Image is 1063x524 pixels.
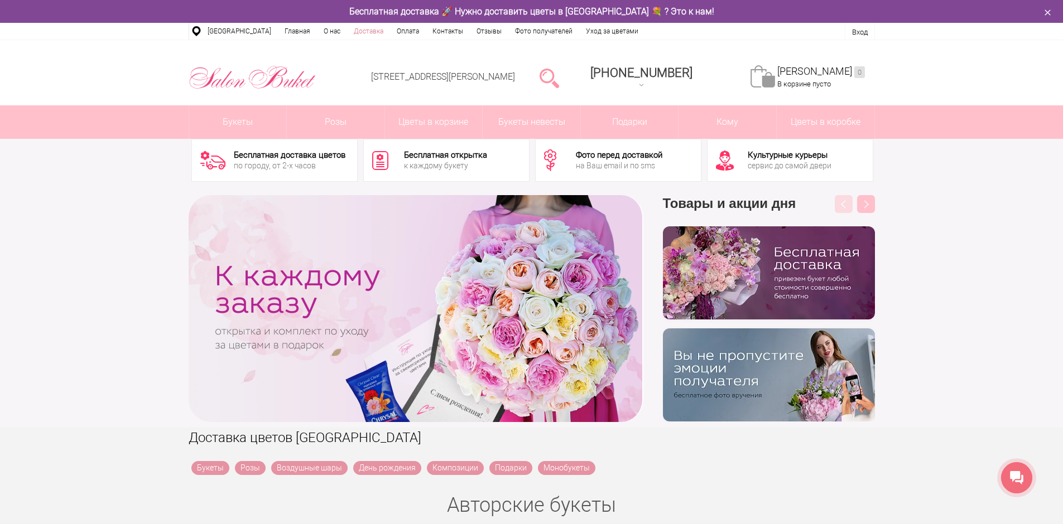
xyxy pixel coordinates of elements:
a: [GEOGRAPHIC_DATA] [201,23,278,40]
a: [STREET_ADDRESS][PERSON_NAME] [371,71,515,82]
div: сервис до самой двери [748,162,831,169]
span: [PHONE_NUMBER] [590,66,692,80]
a: Подарки [581,105,679,139]
div: к каждому букету [404,162,487,169]
div: Бесплатная доставка цветов [234,151,345,159]
a: Розы [287,105,384,139]
div: по городу, от 2-х часов [234,162,345,169]
div: на Ваш email и по sms [576,162,662,169]
a: Отзывы [470,23,508,40]
a: О нас [317,23,347,40]
a: Уход за цветами [579,23,645,40]
a: Монобукеты [538,461,595,475]
h1: Доставка цветов [GEOGRAPHIC_DATA] [189,428,875,448]
div: Фото перед доставкой [576,151,662,159]
a: Цветы в корзине [385,105,483,139]
h3: Товары и акции дня [663,195,875,226]
a: Букеты [189,105,287,139]
a: Фото получателей [508,23,579,40]
span: Кому [679,105,776,139]
a: Воздушные шары [271,461,348,475]
a: День рождения [353,461,421,475]
a: Цветы в коробке [777,105,874,139]
img: hpaj04joss48rwypv6hbykmvk1dj7zyr.png.webp [663,226,875,319]
a: [PERSON_NAME] [777,65,865,78]
ins: 0 [854,66,865,78]
img: Цветы Нижний Новгород [189,63,316,92]
a: Контакты [426,23,470,40]
a: Розы [235,461,266,475]
div: Культурные курьеры [748,151,831,159]
a: Композиции [427,461,484,475]
div: Бесплатная доставка 🚀 Нужно доставить цветы в [GEOGRAPHIC_DATA] 💐 ? Это к нам! [180,6,883,17]
a: Подарки [489,461,532,475]
div: Бесплатная открытка [404,151,487,159]
a: Доставка [347,23,390,40]
button: Next [857,195,875,213]
a: Букеты [191,461,229,475]
a: Вход [852,28,868,36]
a: Авторские букеты [447,493,616,517]
a: [PHONE_NUMBER] [584,62,699,94]
span: В корзине пусто [777,80,831,88]
a: Главная [278,23,317,40]
a: Оплата [390,23,426,40]
a: Букеты невесты [483,105,580,139]
img: v9wy31nijnvkfycrkduev4dhgt9psb7e.png.webp [663,328,875,421]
